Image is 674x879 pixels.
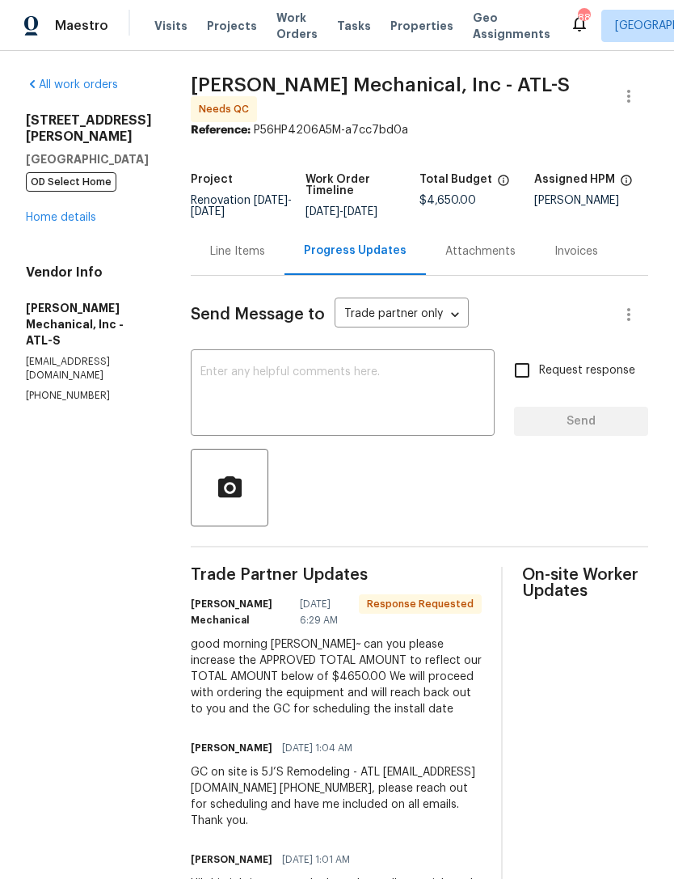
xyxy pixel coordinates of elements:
[191,596,290,628] h6: [PERSON_NAME] Mechanical
[26,300,152,349] h5: [PERSON_NAME] Mechanical, Inc - ATL-S
[26,172,116,192] span: OD Select Home
[282,740,352,756] span: [DATE] 1:04 AM
[26,112,152,145] h2: [STREET_ADDRESS][PERSON_NAME]
[300,596,349,628] span: [DATE] 6:29 AM
[473,10,550,42] span: Geo Assignments
[620,174,633,195] span: The hpm assigned to this work order.
[191,764,482,829] div: GC on site is 5J’S Remodeling - ATL [EMAIL_ADDRESS][DOMAIN_NAME] [PHONE_NUMBER], please reach out...
[210,243,265,260] div: Line Items
[360,596,480,612] span: Response Requested
[254,195,288,206] span: [DATE]
[191,206,225,218] span: [DATE]
[305,206,377,218] span: -
[539,362,635,379] span: Request response
[26,79,118,91] a: All work orders
[199,101,255,117] span: Needs QC
[419,195,476,206] span: $4,650.00
[191,195,292,218] span: -
[554,243,598,260] div: Invoices
[191,75,570,95] span: [PERSON_NAME] Mechanical, Inc - ATL-S
[276,10,318,42] span: Work Orders
[578,10,589,26] div: 88
[26,264,152,281] h4: Vendor Info
[207,18,257,34] span: Projects
[390,18,453,34] span: Properties
[305,206,339,218] span: [DATE]
[154,18,187,34] span: Visits
[191,195,292,218] span: Renovation
[534,195,649,206] div: [PERSON_NAME]
[191,852,272,868] h6: [PERSON_NAME]
[26,355,152,382] p: [EMAIL_ADDRESS][DOMAIN_NAME]
[191,636,482,717] div: good morning [PERSON_NAME]~ can you please increase the APPROVED TOTAL AMOUNT to reflect our TOTA...
[337,20,371,32] span: Tasks
[335,302,469,328] div: Trade partner only
[282,852,350,868] span: [DATE] 1:01 AM
[26,151,152,167] h5: [GEOGRAPHIC_DATA]
[497,174,510,195] span: The total cost of line items that have been proposed by Opendoor. This sum includes line items th...
[534,174,615,185] h5: Assigned HPM
[304,243,407,259] div: Progress Updates
[191,122,648,138] div: P56HP4206A5M-a7cc7bd0a
[191,567,482,583] span: Trade Partner Updates
[419,174,492,185] h5: Total Budget
[191,740,272,756] h6: [PERSON_NAME]
[191,306,325,323] span: Send Message to
[305,174,420,197] h5: Work Order Timeline
[55,18,108,34] span: Maestro
[191,125,251,136] b: Reference:
[26,389,152,403] p: [PHONE_NUMBER]
[343,206,377,218] span: [DATE]
[445,243,516,260] div: Attachments
[191,174,233,185] h5: Project
[26,212,96,223] a: Home details
[522,567,648,599] span: On-site Worker Updates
